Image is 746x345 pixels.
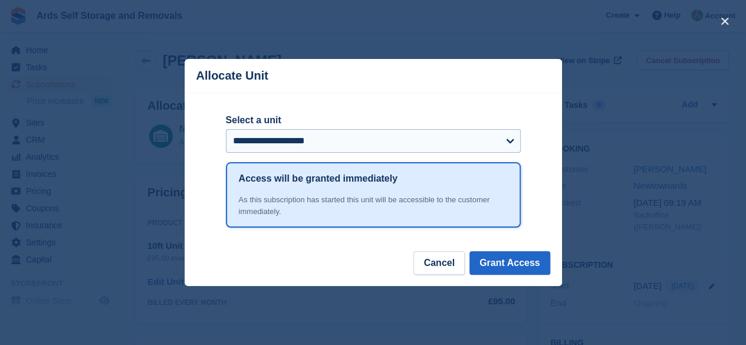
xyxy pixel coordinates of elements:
button: Cancel [413,251,464,275]
p: Allocate Unit [196,69,268,83]
label: Select a unit [226,113,521,127]
button: Grant Access [469,251,550,275]
h1: Access will be granted immediately [239,172,397,186]
button: close [715,12,734,31]
div: As this subscription has started this unit will be accessible to the customer immediately. [239,194,508,217]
